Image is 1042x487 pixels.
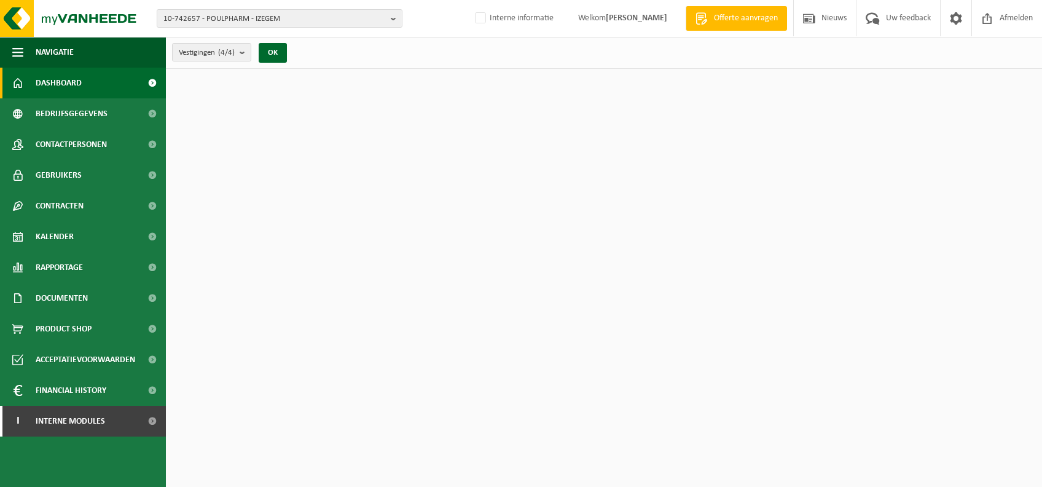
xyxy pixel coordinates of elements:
span: Acceptatievoorwaarden [36,344,135,375]
span: Navigatie [36,37,74,68]
button: Vestigingen(4/4) [172,43,251,61]
span: Kalender [36,221,74,252]
button: 10-742657 - POULPHARM - IZEGEM [157,9,402,28]
span: Rapportage [36,252,83,283]
span: Financial History [36,375,106,406]
span: I [12,406,23,437]
span: Product Shop [36,314,92,344]
span: Offerte aanvragen [711,12,781,25]
span: Dashboard [36,68,82,98]
span: Gebruikers [36,160,82,191]
span: Interne modules [36,406,105,437]
label: Interne informatie [472,9,554,28]
span: Documenten [36,283,88,314]
span: Bedrijfsgegevens [36,98,108,129]
span: 10-742657 - POULPHARM - IZEGEM [163,10,386,28]
a: Offerte aanvragen [686,6,787,31]
span: Contactpersonen [36,129,107,160]
button: OK [259,43,287,63]
span: Vestigingen [179,44,235,62]
count: (4/4) [218,49,235,57]
strong: [PERSON_NAME] [606,14,667,23]
span: Contracten [36,191,84,221]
